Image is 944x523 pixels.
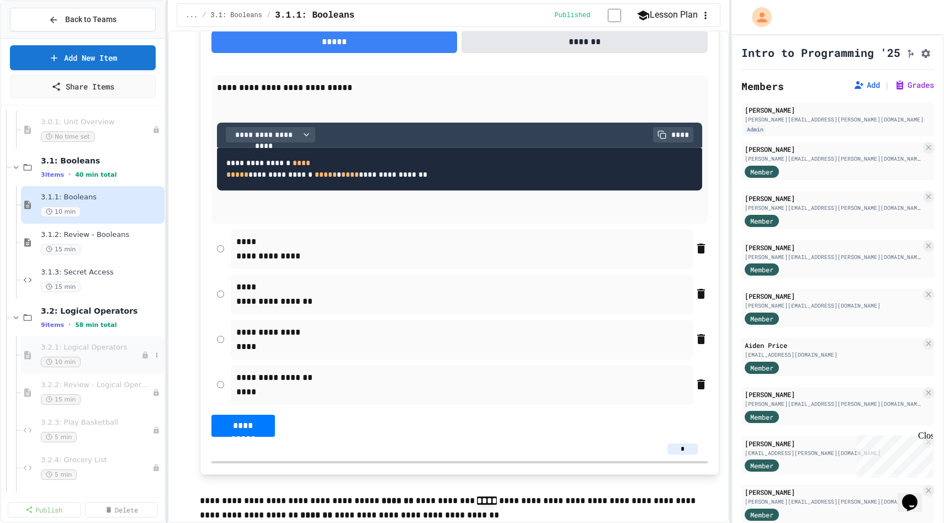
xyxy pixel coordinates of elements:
span: No time set [41,131,95,142]
span: Member [750,314,773,324]
span: 58 min total [75,321,116,329]
div: [PERSON_NAME] [745,242,921,252]
span: 3.1: Booleans [210,11,262,20]
div: Unpublished [141,351,149,359]
span: • [68,170,71,179]
span: 5 min [41,469,77,480]
span: 5 min [41,432,77,442]
div: [PERSON_NAME] [745,291,921,301]
span: Published [555,11,591,20]
div: [EMAIL_ADDRESS][DOMAIN_NAME] [745,351,921,359]
a: Share Items [10,75,156,98]
div: Unpublished [152,426,160,434]
span: Member [750,363,773,373]
button: Back to Teams [10,8,156,31]
span: 9 items [41,321,64,329]
span: • [68,320,71,329]
h2: Members [741,78,784,94]
span: 3.2.2: Review - Logical Operators [41,381,152,390]
a: Add New Item [10,45,156,70]
span: 10 min [41,357,81,367]
span: Member [750,412,773,422]
button: More options [151,350,162,361]
div: [PERSON_NAME] [745,389,921,399]
div: [PERSON_NAME][EMAIL_ADDRESS][PERSON_NAME][DOMAIN_NAME] [745,204,921,212]
span: Member [750,216,773,226]
div: [PERSON_NAME][EMAIL_ADDRESS][PERSON_NAME][DOMAIN_NAME] [745,155,921,163]
div: [PERSON_NAME][EMAIL_ADDRESS][PERSON_NAME][DOMAIN_NAME] [745,498,921,506]
div: [PERSON_NAME] [745,487,921,497]
span: 3.0.1: Unit Overview [41,118,152,127]
span: Member [750,510,773,520]
div: Chat with us now!Close [4,4,76,70]
span: 3.2.1: Logical Operators [41,343,141,352]
span: 3.1.2: Review - Booleans [41,230,162,240]
span: 15 min [41,394,81,405]
div: [PERSON_NAME] [745,144,921,154]
span: 3.2.4: Grocery List [41,456,152,465]
div: [PERSON_NAME] [745,105,931,115]
span: Member [750,461,773,471]
span: 40 min total [75,171,116,178]
span: 3.1: Booleans [41,156,162,166]
div: [PERSON_NAME] [745,193,921,203]
span: 3.2.3: Play Basketball [41,418,152,427]
span: 3 items [41,171,64,178]
span: 3.1.3: Secret Access [41,268,162,277]
span: | [884,78,890,92]
h1: Intro to Programming '25 [741,45,900,60]
input: publish toggle [595,9,634,22]
span: / [202,11,206,20]
div: [EMAIL_ADDRESS][PERSON_NAME][DOMAIN_NAME] [745,449,921,457]
span: 3.1.1: Booleans [41,193,162,202]
span: 3.1.1: Booleans [275,9,354,22]
a: Delete [85,502,158,517]
div: [PERSON_NAME][EMAIL_ADDRESS][DOMAIN_NAME] [745,302,921,310]
span: 15 min [41,244,81,255]
button: Click to see fork details [905,46,916,59]
span: 10 min [41,207,81,217]
span: Back to Teams [65,14,116,25]
div: [PERSON_NAME][EMAIL_ADDRESS][PERSON_NAME][DOMAIN_NAME] [745,400,921,408]
span: / [267,11,271,20]
div: My Account [740,4,775,30]
div: Unpublished [152,126,160,134]
iframe: chat widget [898,479,933,512]
span: Member [750,265,773,274]
button: Assignment Settings [920,46,931,59]
div: [PERSON_NAME][EMAIL_ADDRESS][PERSON_NAME][DOMAIN_NAME] [745,253,921,261]
div: [PERSON_NAME][EMAIL_ADDRESS][PERSON_NAME][DOMAIN_NAME] [745,115,931,124]
a: Publish [8,502,81,517]
div: Content is published and visible to students [555,8,635,22]
button: Grades [894,80,934,91]
span: ... [186,11,198,20]
button: Lesson Plan [637,8,698,22]
div: Aiden Price [745,340,921,350]
span: Member [750,167,773,177]
div: [PERSON_NAME] [745,439,921,448]
span: 15 min [41,282,81,292]
iframe: chat widget [852,431,933,478]
div: Admin [745,125,766,134]
div: Unpublished [152,389,160,397]
span: 3.2: Logical Operators [41,306,162,316]
div: Unpublished [152,464,160,472]
button: Add [853,80,880,91]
